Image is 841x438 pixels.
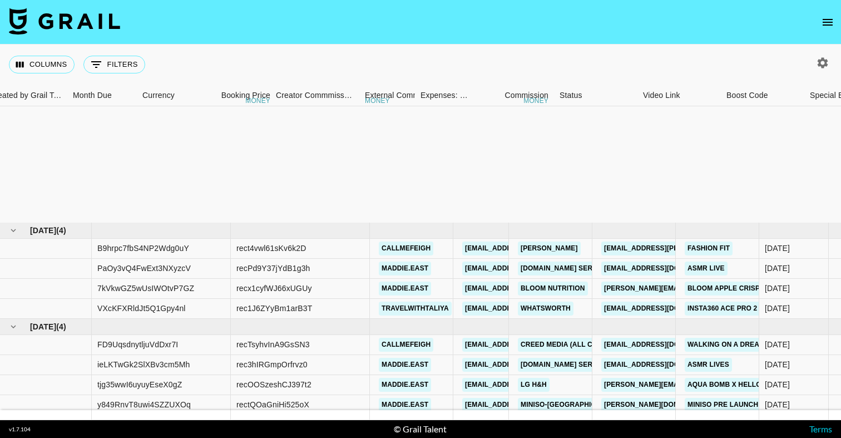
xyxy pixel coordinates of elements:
div: rectQOaGniHi525oX [236,399,309,410]
span: [DATE] [30,225,56,236]
a: [EMAIL_ADDRESS][PERSON_NAME][DOMAIN_NAME] [601,242,783,255]
a: Terms [809,424,832,434]
div: Status [560,85,582,106]
a: maddie.east [379,262,431,275]
a: [PERSON_NAME] [518,242,581,255]
div: Video Link [643,85,680,106]
a: callmefeigh [379,338,433,352]
div: money [365,97,390,104]
a: Whatsworth [518,302,573,316]
a: [EMAIL_ADDRESS][DOMAIN_NAME] [601,302,726,316]
a: travelwithtaliya [379,302,452,316]
a: Creed Media (All Campaigns) [518,338,634,352]
button: Select columns [9,56,75,73]
div: 7/6/2025 [765,243,790,254]
div: recOOSzeshCJ397t2 [236,379,311,390]
a: maddie.east [379,358,431,372]
a: [EMAIL_ADDRESS][DOMAIN_NAME] [462,378,587,392]
div: External Commission [365,85,440,106]
div: Booking Price [221,85,270,106]
div: Month Due [73,85,112,106]
a: [EMAIL_ADDRESS][DOMAIN_NAME] [601,262,726,275]
a: LG H&H [518,378,550,392]
div: rec3hIRGmpOrfrvz0 [236,359,308,370]
span: [DATE] [30,321,56,332]
a: [EMAIL_ADDRESS][DOMAIN_NAME] [462,282,587,296]
div: VXcKFXRldJt5Q1Gpy4nl [97,303,186,314]
div: FD9UqsdnytljuVdDxr7I [97,339,178,350]
div: tjg35wwI6uyuyEseX0gZ [97,379,182,390]
a: [DOMAIN_NAME] Services, LLC [518,358,633,372]
a: [PERSON_NAME][EMAIL_ADDRESS][DOMAIN_NAME] [601,378,783,392]
span: ( 4 ) [56,225,66,236]
div: PaOy3vQ4FwExt3NXyzcV [97,263,191,274]
div: 8/19/2025 [765,379,790,390]
a: ASMR Lives [685,358,732,372]
a: Bloom Apple Crisp [685,282,763,296]
div: money [245,97,270,104]
div: 7/5/2025 [765,263,790,274]
div: Boost Code [721,85,804,106]
div: 8/7/2025 [765,339,790,350]
a: [EMAIL_ADDRESS][DOMAIN_NAME] [462,358,587,372]
span: ( 4 ) [56,321,66,332]
div: © Grail Talent [394,424,447,435]
a: [EMAIL_ADDRESS][DOMAIN_NAME] [462,262,587,275]
div: ieLKTwGk2SlXBv3cm5Mh [97,359,190,370]
a: [EMAIL_ADDRESS][DOMAIN_NAME] [462,242,587,255]
div: rect4vwl61sKv6k2D [236,243,306,254]
div: Commission [504,85,548,106]
a: [EMAIL_ADDRESS][DOMAIN_NAME] [462,398,587,412]
button: hide children [6,223,21,238]
div: 7/10/2025 [765,303,790,314]
a: Insta360 Ace Pro 2 Xplorer [685,302,795,316]
div: y849RnvT8uwi4SZZUXOq [97,399,191,410]
a: maddie.east [379,378,431,392]
a: Aqua Bomb X Hello Kitty [685,378,786,392]
img: Grail Talent [9,8,120,35]
a: maddie.east [379,398,431,412]
a: [EMAIL_ADDRESS][DOMAIN_NAME] [601,358,726,372]
a: [EMAIL_ADDRESS][DOMAIN_NAME] [462,338,587,352]
div: Currency [142,85,175,106]
a: callmefeigh [379,242,433,255]
div: Creator Commmission Override [276,85,359,106]
div: Expenses: Remove Commission? [415,85,471,106]
button: open drawer [817,11,839,33]
div: Currency [137,85,192,106]
div: Video Link [637,85,721,106]
div: rec1J6ZYyBm1arB3T [236,303,312,314]
a: [EMAIL_ADDRESS][DOMAIN_NAME] [462,302,587,316]
div: Month Due [67,85,137,106]
div: 8/19/2025 [765,399,790,410]
a: Miniso Pre Launch [685,398,761,412]
div: 7/16/2025 [765,283,790,294]
div: Creator Commmission Override [276,85,354,106]
div: money [523,97,548,104]
a: Miniso-[GEOGRAPHIC_DATA] [518,398,622,412]
a: Bloom Nutrition [518,282,588,296]
div: Boost Code [726,85,768,106]
a: maddie.east [379,282,431,296]
button: Show filters [83,56,145,73]
div: Expenses: Remove Commission? [420,85,468,106]
div: B9hrpc7fbS4NP2Wdg0uY [97,243,189,254]
div: Status [554,85,637,106]
a: [PERSON_NAME][EMAIL_ADDRESS][DOMAIN_NAME] [601,282,783,296]
div: 7kVkwGZ5wUsIWOtvP7GZ [97,283,194,294]
a: [EMAIL_ADDRESS][DOMAIN_NAME] [601,338,726,352]
a: Walking on a dream [685,338,768,352]
a: ASMR Live [685,262,728,275]
button: hide children [6,319,21,334]
a: [DOMAIN_NAME] Services, LLC [518,262,633,275]
div: recTsyhvInA9GsSN3 [236,339,310,350]
a: Fashion Fit [685,242,733,255]
div: recx1cyfWJ66xUGUy [236,283,312,294]
div: 8/31/2025 [765,359,790,370]
div: v 1.7.104 [9,426,31,433]
div: recPd9Y37jYdB1g3h [236,263,310,274]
